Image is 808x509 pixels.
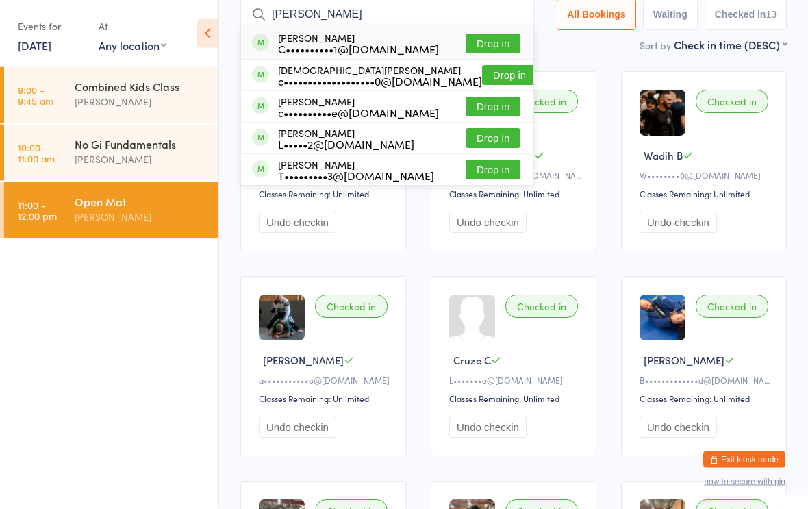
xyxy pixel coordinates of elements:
[75,151,207,167] div: [PERSON_NAME]
[449,188,582,200] div: Classes Remaining: Unlimited
[259,188,392,200] div: Classes Remaining: Unlimited
[278,65,482,87] div: [DEMOGRAPHIC_DATA][PERSON_NAME]
[278,108,439,119] div: c••••••••••e@[DOMAIN_NAME]
[505,295,578,319] div: Checked in
[640,90,685,136] img: image1729726921.png
[640,417,717,438] button: Undo checkin
[278,97,439,119] div: [PERSON_NAME]
[18,199,57,221] time: 11:00 - 12:00 pm
[18,38,51,53] a: [DATE]
[278,76,482,87] div: c•••••••••••••••••••0@[DOMAIN_NAME]
[4,182,218,238] a: 11:00 -12:00 pmOpen Mat[PERSON_NAME]
[696,90,768,114] div: Checked in
[259,212,336,234] button: Undo checkin
[766,10,777,21] div: 13
[75,94,207,110] div: [PERSON_NAME]
[644,353,724,368] span: [PERSON_NAME]
[75,209,207,225] div: [PERSON_NAME]
[466,160,520,180] button: Drop in
[640,375,772,386] div: B•••••••••••••d@[DOMAIN_NAME]
[278,128,414,150] div: [PERSON_NAME]
[703,451,785,468] button: Exit kiosk mode
[449,212,527,234] button: Undo checkin
[640,39,671,53] label: Sort by
[278,160,434,182] div: [PERSON_NAME]
[4,67,218,123] a: 9:00 -9:45 amCombined Kids Class[PERSON_NAME]
[505,90,578,114] div: Checked in
[449,417,527,438] button: Undo checkin
[75,194,207,209] div: Open Mat
[18,84,53,106] time: 9:00 - 9:45 am
[278,44,439,55] div: C••••••••••1@[DOMAIN_NAME]
[674,38,787,53] div: Check in time (DESC)
[278,171,434,182] div: T•••••••••3@[DOMAIN_NAME]
[259,295,305,341] img: image1733279963.png
[259,393,392,405] div: Classes Remaining: Unlimited
[278,139,414,150] div: L•••••2@[DOMAIN_NAME]
[263,353,344,368] span: [PERSON_NAME]
[704,477,785,486] button: how to secure with pin
[482,66,537,86] button: Drop in
[640,170,772,182] div: W••••••••0@[DOMAIN_NAME]
[640,212,717,234] button: Undo checkin
[259,375,392,386] div: a•••••••••••o@[DOMAIN_NAME]
[640,295,685,341] img: image1723256399.png
[466,129,520,149] button: Drop in
[18,142,55,164] time: 10:00 - 11:00 am
[315,295,388,319] div: Checked in
[449,375,582,386] div: L•••••••o@[DOMAIN_NAME]
[99,15,166,38] div: At
[75,136,207,151] div: No Gi Fundamentals
[99,38,166,53] div: Any location
[466,34,520,54] button: Drop in
[75,79,207,94] div: Combined Kids Class
[640,188,772,200] div: Classes Remaining: Unlimited
[278,33,439,55] div: [PERSON_NAME]
[453,353,491,368] span: Cruze C
[18,15,85,38] div: Events for
[466,97,520,117] button: Drop in
[4,125,218,181] a: 10:00 -11:00 amNo Gi Fundamentals[PERSON_NAME]
[259,417,336,438] button: Undo checkin
[696,295,768,319] div: Checked in
[644,149,683,163] span: Wadih B
[640,393,772,405] div: Classes Remaining: Unlimited
[449,393,582,405] div: Classes Remaining: Unlimited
